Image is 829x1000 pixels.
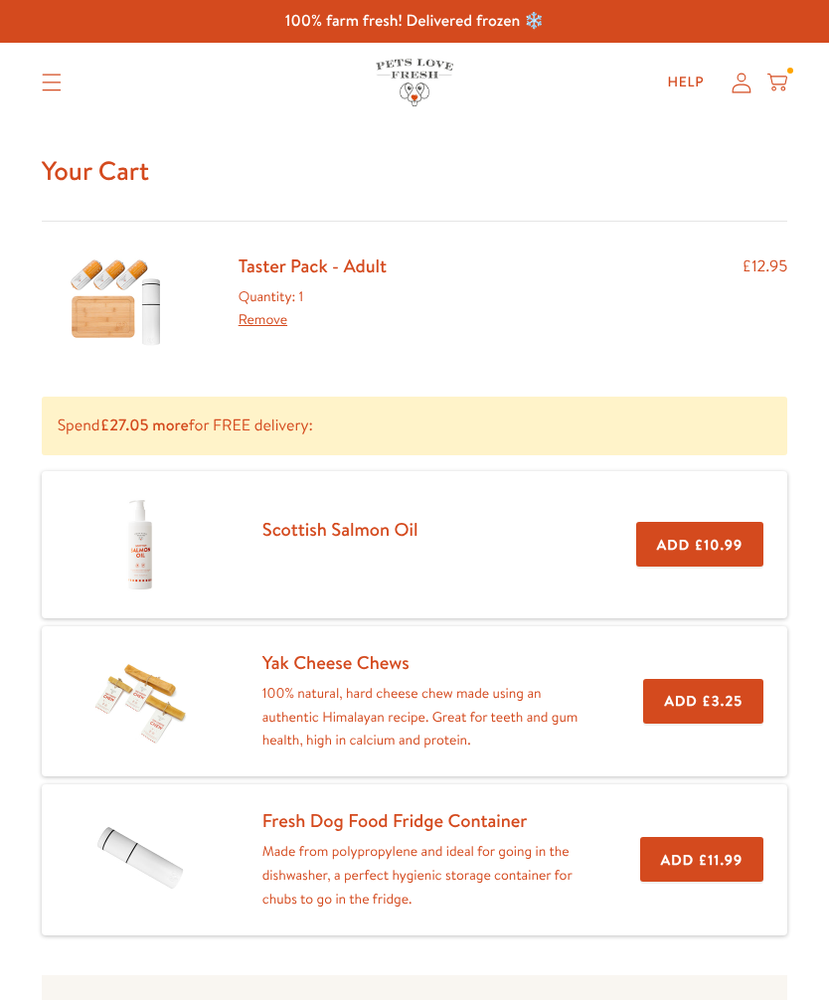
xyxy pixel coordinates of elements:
[262,840,577,911] p: Made from polypropylene and ideal for going in the dishwasher, a perfect hygienic storage contain...
[743,253,788,349] div: £12.95
[42,154,788,188] h1: Your Cart
[239,252,387,278] a: Taster Pack - Adult
[640,837,763,882] button: Add £11.99
[100,415,189,436] b: £27.05 more
[90,651,190,750] img: Yak Cheese Chews
[239,309,287,329] a: Remove
[262,516,418,542] a: Scottish Salmon Oil
[90,495,190,594] img: Scottish Salmon Oil
[42,397,788,455] p: Spend for FREE delivery:
[652,63,721,102] a: Help
[376,59,453,105] img: Pets Love Fresh
[262,682,580,752] p: 100% natural, hard cheese chew made using an authentic Himalayan recipe. Great for teeth and gum ...
[239,285,387,333] div: Quantity: 1
[262,807,528,833] a: Fresh Dog Food Fridge Container
[262,649,410,675] a: Yak Cheese Chews
[643,679,763,724] button: Add £3.25
[636,522,763,567] button: Add £10.99
[26,58,78,107] summary: Translation missing: en.sections.header.menu
[67,253,166,349] img: Taster Pack - Adult
[90,812,190,908] img: Fresh Dog Food Fridge Container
